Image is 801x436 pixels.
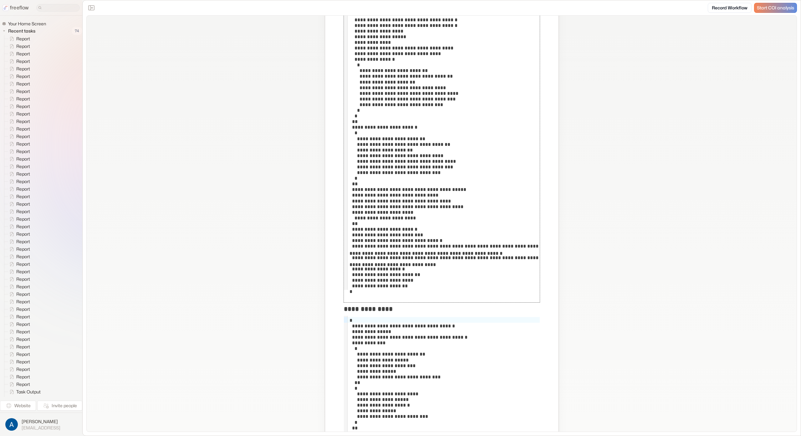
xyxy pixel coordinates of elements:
[4,215,33,223] a: Report
[4,417,79,432] button: [PERSON_NAME][EMAIL_ADDRESS]
[15,374,32,380] span: Report
[2,27,38,35] button: Recent tasks
[4,305,33,313] a: Report
[15,231,32,237] span: Report
[4,230,33,238] a: Report
[72,27,82,35] span: 74
[3,4,29,12] a: freeflow
[4,396,43,403] a: Task Output
[4,290,33,298] a: Report
[4,328,33,336] a: Report
[15,186,32,192] span: Report
[4,351,33,358] a: Report
[4,283,33,290] a: Report
[22,418,60,425] span: [PERSON_NAME]
[4,223,33,230] a: Report
[4,50,33,58] a: Report
[15,276,32,282] span: Report
[15,216,32,222] span: Report
[15,261,32,267] span: Report
[15,103,32,110] span: Report
[4,148,33,155] a: Report
[4,275,33,283] a: Report
[22,425,60,431] span: [EMAIL_ADDRESS]
[15,178,32,185] span: Report
[4,125,33,133] a: Report
[15,51,32,57] span: Report
[4,163,33,170] a: Report
[86,3,96,13] button: Close the sidebar
[4,313,33,321] a: Report
[4,358,33,366] a: Report
[4,238,33,245] a: Report
[754,3,797,13] a: Start COI analysis
[15,314,32,320] span: Report
[4,388,43,396] a: Task Output
[757,5,794,11] span: Start COI analysis
[4,95,33,103] a: Report
[4,73,33,80] a: Report
[4,155,33,163] a: Report
[15,193,32,200] span: Report
[10,4,29,12] p: freeflow
[4,253,33,260] a: Report
[15,141,32,147] span: Report
[15,133,32,140] span: Report
[4,298,33,305] a: Report
[15,389,43,395] span: Task Output
[4,321,33,328] a: Report
[15,171,32,177] span: Report
[4,43,33,50] a: Report
[15,329,32,335] span: Report
[4,268,33,275] a: Report
[7,21,48,27] span: Your Home Screen
[15,111,32,117] span: Report
[708,3,752,13] a: Record Workflow
[15,254,32,260] span: Report
[15,291,32,297] span: Report
[4,178,33,185] a: Report
[15,381,32,387] span: Report
[2,21,48,27] a: Your Home Screen
[4,110,33,118] a: Report
[4,140,33,148] a: Report
[15,81,32,87] span: Report
[4,366,33,373] a: Report
[15,201,32,207] span: Report
[15,246,32,252] span: Report
[37,401,82,411] button: Invite people
[15,344,32,350] span: Report
[4,208,33,215] a: Report
[15,88,32,95] span: Report
[15,66,32,72] span: Report
[4,193,33,200] a: Report
[15,306,32,312] span: Report
[4,200,33,208] a: Report
[15,239,32,245] span: Report
[15,156,32,162] span: Report
[4,381,33,388] a: Report
[15,336,32,342] span: Report
[4,58,33,65] a: Report
[15,321,32,327] span: Report
[4,133,33,140] a: Report
[15,118,32,125] span: Report
[15,163,32,170] span: Report
[15,36,32,42] span: Report
[15,126,32,132] span: Report
[4,336,33,343] a: Report
[15,284,32,290] span: Report
[5,418,18,431] img: profile
[4,343,33,351] a: Report
[15,96,32,102] span: Report
[4,185,33,193] a: Report
[15,223,32,230] span: Report
[7,28,37,34] span: Recent tasks
[15,351,32,357] span: Report
[15,208,32,215] span: Report
[4,170,33,178] a: Report
[15,269,32,275] span: Report
[15,148,32,155] span: Report
[15,359,32,365] span: Report
[4,35,33,43] a: Report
